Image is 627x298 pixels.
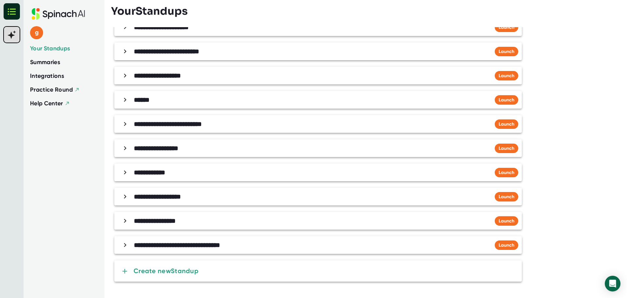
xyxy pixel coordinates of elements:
button: Launch [495,95,518,105]
span: Launch [499,73,514,79]
button: Your Standups [30,44,70,53]
span: Help Center [30,100,63,107]
span: Launch [499,25,514,30]
span: Practice Round [30,86,73,93]
div: Open Intercom Messenger [605,276,620,291]
button: Summaries [30,58,60,67]
button: Launch [495,119,518,129]
button: Practice Round [30,85,80,94]
button: Launch [495,192,518,202]
span: Launch [499,242,514,248]
button: Launch [495,168,518,177]
button: Launch [495,23,518,32]
button: Help Center [30,99,70,108]
b: Create new Standup [134,267,199,275]
button: Launch [495,240,518,250]
button: Launch [495,71,518,80]
span: Launch [499,194,514,200]
span: Launch [499,170,514,175]
button: Launch [495,47,518,56]
button: Launch [495,216,518,226]
h3: Your Standup s [111,5,188,17]
span: g [30,26,43,39]
span: Launch [499,97,514,103]
button: Integrations [30,72,64,80]
span: Launch [499,146,514,151]
span: Launch [499,218,514,224]
button: Launch [495,144,518,153]
span: Launch [499,121,514,127]
span: Launch [499,49,514,54]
